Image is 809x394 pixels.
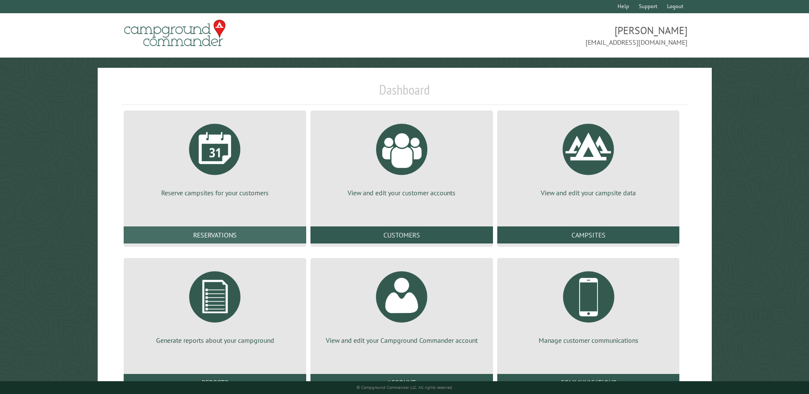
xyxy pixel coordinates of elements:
[497,374,680,391] a: Communications
[507,188,670,197] p: View and edit your campsite data
[122,17,228,50] img: Campground Commander
[124,374,306,391] a: Reports
[321,265,483,345] a: View and edit your Campground Commander account
[310,374,493,391] a: Account
[134,265,296,345] a: Generate reports about your campground
[321,336,483,345] p: View and edit your Campground Commander account
[357,385,453,390] small: © Campground Commander LLC. All rights reserved.
[507,336,670,345] p: Manage customer communications
[321,188,483,197] p: View and edit your customer accounts
[122,81,687,105] h1: Dashboard
[507,117,670,197] a: View and edit your campsite data
[134,336,296,345] p: Generate reports about your campground
[310,226,493,243] a: Customers
[134,188,296,197] p: Reserve campsites for your customers
[134,117,296,197] a: Reserve campsites for your customers
[497,226,680,243] a: Campsites
[405,23,687,47] span: [PERSON_NAME] [EMAIL_ADDRESS][DOMAIN_NAME]
[507,265,670,345] a: Manage customer communications
[124,226,306,243] a: Reservations
[321,117,483,197] a: View and edit your customer accounts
